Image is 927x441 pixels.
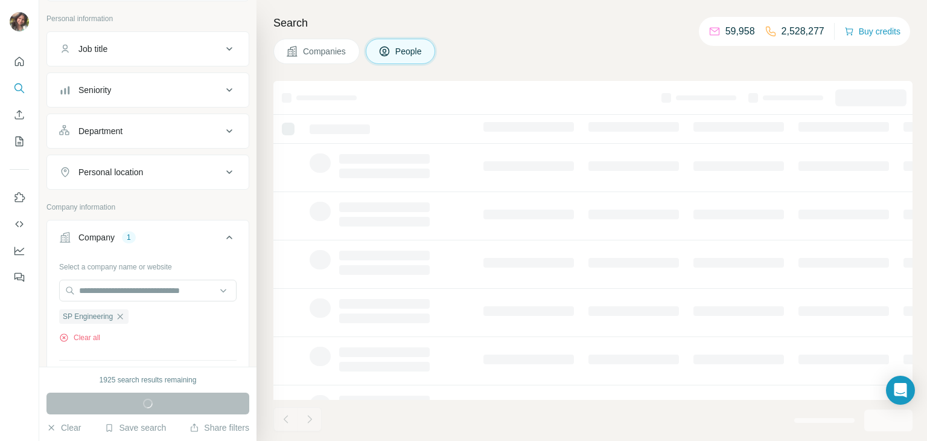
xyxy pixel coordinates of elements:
[10,51,29,72] button: Quick start
[46,13,249,24] p: Personal information
[10,130,29,152] button: My lists
[47,223,249,257] button: Company1
[78,231,115,243] div: Company
[59,257,237,272] div: Select a company name or website
[303,45,347,57] span: Companies
[63,311,113,322] span: SP Engineering
[47,158,249,187] button: Personal location
[782,24,824,39] p: 2,528,277
[395,45,423,57] span: People
[10,104,29,126] button: Enrich CSV
[47,117,249,146] button: Department
[46,422,81,434] button: Clear
[886,376,915,405] div: Open Intercom Messenger
[10,187,29,208] button: Use Surfe on LinkedIn
[46,202,249,213] p: Company information
[844,23,900,40] button: Buy credits
[10,266,29,288] button: Feedback
[78,125,123,137] div: Department
[78,166,143,178] div: Personal location
[122,232,136,243] div: 1
[78,43,107,55] div: Job title
[10,12,29,31] img: Avatar
[47,34,249,63] button: Job title
[10,213,29,235] button: Use Surfe API
[10,240,29,262] button: Dashboard
[78,84,111,96] div: Seniority
[47,76,249,105] button: Seniority
[59,332,100,343] button: Clear all
[10,77,29,99] button: Search
[100,375,197,385] div: 1925 search results remaining
[273,14,913,31] h4: Search
[104,422,166,434] button: Save search
[725,24,755,39] p: 59,958
[190,422,249,434] button: Share filters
